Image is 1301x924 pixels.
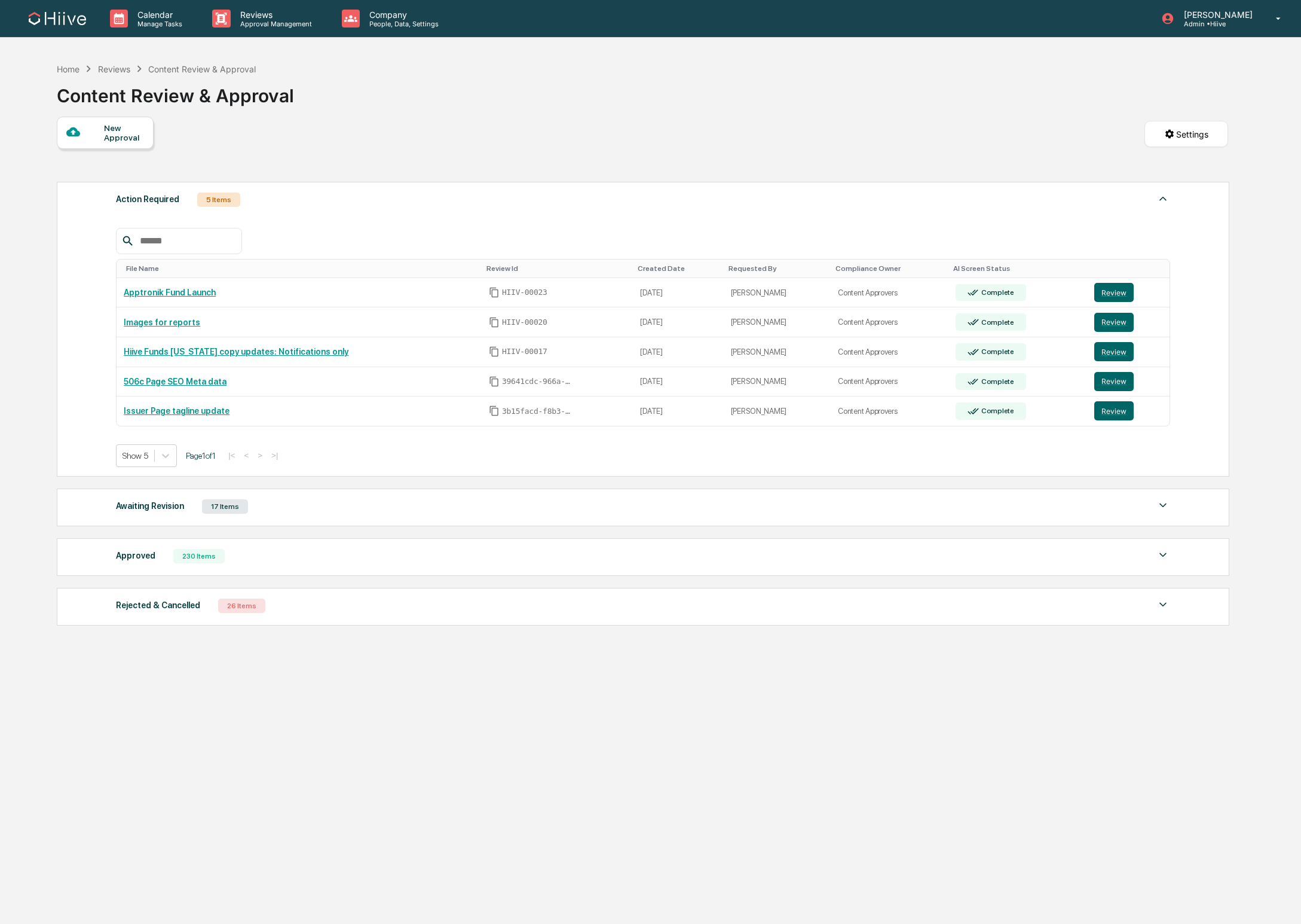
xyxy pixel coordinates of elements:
button: < [241,450,253,461]
a: Review [1094,283,1162,302]
button: Review [1094,283,1134,302]
span: HIIV-00020 [502,318,547,327]
div: Rejected & Cancelled [116,597,200,613]
div: Complete [979,407,1014,415]
button: |< [225,450,238,461]
a: Hiive Funds [US_STATE] copy updates: Notifications only [124,347,348,356]
span: Copy Id [489,376,500,387]
a: Review [1094,372,1162,391]
span: HIIV-00017 [502,347,547,356]
span: 3b15facd-f8b3-477c-80ee-d7a648742bf4 [502,407,574,416]
button: > [254,450,266,461]
div: Home [57,64,79,74]
img: caret [1156,498,1170,513]
button: Review [1094,342,1134,361]
span: Copy Id [489,405,500,416]
div: Awaiting Revision [116,498,184,514]
button: Settings [1144,121,1228,147]
td: [DATE] [633,337,723,367]
img: caret [1156,548,1170,562]
td: [PERSON_NAME] [724,307,831,337]
td: [PERSON_NAME] [724,367,831,397]
td: [DATE] [633,307,723,337]
img: caret [1156,191,1170,206]
span: Copy Id [489,287,500,298]
td: Content Approvers [831,367,948,397]
div: Reviews [98,64,130,74]
a: Review [1094,313,1162,332]
div: Approved [116,548,155,563]
td: Content Approvers [831,307,948,337]
span: 39641cdc-966a-4e65-879f-2a6a777944d8 [502,377,574,386]
div: 17 Items [202,499,248,514]
div: Complete [979,288,1014,297]
div: Complete [979,377,1014,386]
button: Review [1094,313,1134,332]
div: 26 Items [218,599,265,613]
button: >| [268,450,281,461]
div: Complete [979,347,1014,356]
div: Toggle SortBy [728,264,826,273]
div: 230 Items [173,549,225,563]
p: Calendar [128,10,188,20]
td: [DATE] [633,278,723,308]
p: People, Data, Settings [360,20,445,28]
a: Issuer Page tagline update [124,406,229,416]
td: Content Approvers [831,337,948,367]
iframe: Open customer support [1263,885,1295,917]
div: Toggle SortBy [835,264,944,273]
td: [DATE] [633,367,723,397]
img: logo [29,12,86,25]
div: New Approval [104,123,144,142]
p: Approval Management [231,20,318,28]
div: Toggle SortBy [486,264,628,273]
div: Toggle SortBy [638,264,718,273]
div: Toggle SortBy [126,264,477,273]
div: Action Required [116,191,179,207]
div: Complete [979,318,1014,327]
div: Content Review & Approval [57,75,294,106]
td: [DATE] [633,397,723,426]
td: Content Approvers [831,278,948,308]
a: Review [1094,342,1162,361]
p: [PERSON_NAME] [1174,10,1259,20]
div: Content Review & Approval [148,64,256,74]
p: Company [360,10,445,20]
p: Reviews [231,10,318,20]
span: Page 1 of 1 [186,451,216,461]
div: Toggle SortBy [1097,264,1164,273]
a: Review [1094,401,1162,420]
div: 5 Items [197,193,240,207]
span: Copy Id [489,346,500,357]
td: Content Approvers [831,397,948,426]
span: Copy Id [489,317,500,328]
button: Review [1094,372,1134,391]
span: HIIV-00023 [502,288,547,297]
button: Review [1094,401,1134,420]
td: [PERSON_NAME] [724,278,831,308]
img: caret [1156,597,1170,612]
td: [PERSON_NAME] [724,397,831,426]
a: Images for reports [124,318,200,327]
p: Admin • Hiive [1174,20,1259,28]
a: Apptronik Fund Launch [124,288,216,297]
div: Toggle SortBy [953,264,1082,273]
p: Manage Tasks [128,20,188,28]
a: 506c Page SEO Meta data [124,377,226,386]
td: [PERSON_NAME] [724,337,831,367]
